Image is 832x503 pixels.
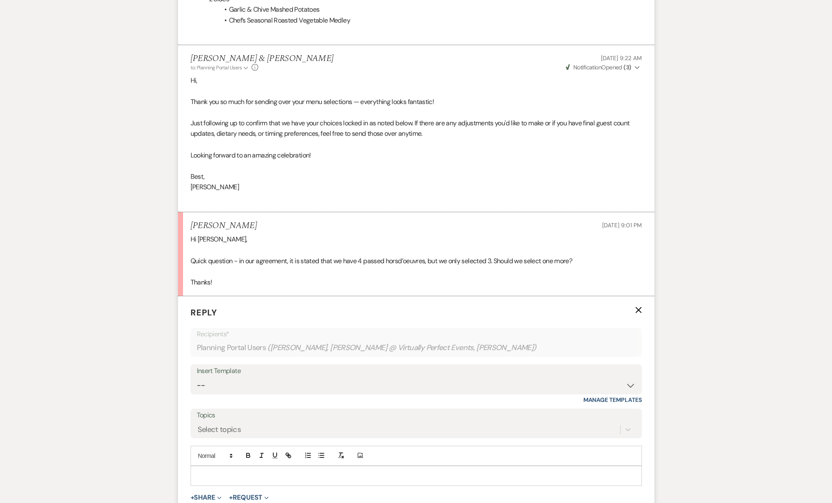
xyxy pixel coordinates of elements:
li: Chef’s Seasonal Roasted Vegetable Medley [199,15,642,26]
p: Hi [PERSON_NAME], [191,234,642,245]
h5: [PERSON_NAME] & [PERSON_NAME] [191,53,334,64]
span: [DATE] 9:01 PM [602,221,641,229]
li: Garlic & Chive Mashed Potatoes [199,4,642,15]
a: Manage Templates [583,396,642,404]
span: d’oeuvres, but we only selected 3. Should we select one more? [398,257,572,265]
div: Select topics [198,424,241,435]
span: ( [PERSON_NAME], [PERSON_NAME] @ Virtually Perfect Events, [PERSON_NAME] ) [267,342,537,353]
button: NotificationOpened (3) [565,63,642,72]
span: Thanks! [191,278,212,287]
span: Opened [566,64,631,71]
label: Topics [197,409,636,422]
span: + [229,494,233,501]
button: Share [191,494,222,501]
p: Recipients* [197,329,636,340]
span: Reply [191,307,217,318]
span: + [191,494,194,501]
button: to: Planning Portal Users [191,64,250,71]
span: Thank you so much for sending over your menu selections — everything looks fantastic! [191,97,434,106]
span: Best, [191,172,205,181]
span: Looking forward to an amazing celebration! [191,151,311,160]
span: to: Planning Portal Users [191,64,242,71]
p: Quick question - in our agreement, it is stated that we have 4 passed hors [191,256,642,267]
button: Request [229,494,269,501]
h5: [PERSON_NAME] [191,221,257,231]
span: Just following up to confirm that we have your choices locked in as noted below. If there are any... [191,119,630,138]
strong: ( 3 ) [623,64,631,71]
span: Hi, [191,76,197,85]
span: [DATE] 9:22 AM [601,54,641,62]
span: Notification [573,64,601,71]
div: Insert Template [197,365,636,377]
div: Planning Portal Users [197,340,636,356]
span: [PERSON_NAME] [191,183,239,191]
